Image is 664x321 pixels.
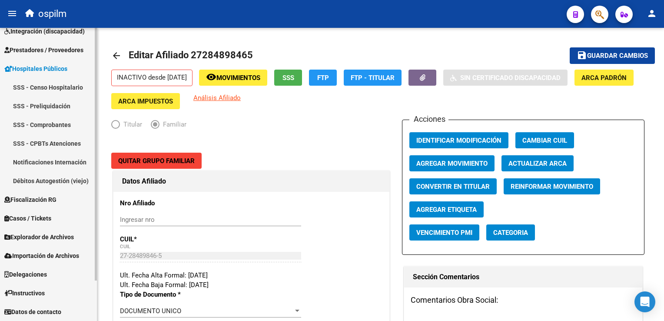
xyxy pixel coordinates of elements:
[522,137,567,144] span: Cambiar CUIL
[7,8,17,19] mat-icon: menu
[634,291,655,312] div: Open Intercom Messenger
[587,52,648,60] span: Guardar cambios
[501,155,574,171] button: Actualizar ARCA
[159,120,186,129] span: Familiar
[4,232,74,242] span: Explorador de Archivos
[129,50,253,60] span: Editar Afiliado 27284898465
[4,214,51,223] span: Casos / Tickets
[416,137,501,144] span: Identificar Modificación
[111,153,202,169] button: Quitar Grupo Familiar
[416,160,488,167] span: Agregar Movimiento
[4,251,79,261] span: Importación de Archivos
[4,195,56,204] span: Fiscalización RG
[581,74,627,82] span: ARCA Padrón
[111,70,193,86] p: INACTIVO desde [DATE]
[351,74,395,82] span: FTP - Titular
[515,132,574,148] button: Cambiar CUIL
[206,72,216,82] mat-icon: remove_red_eye
[282,74,294,82] span: SSS
[120,280,383,290] div: Ult. Fecha Baja Formal: [DATE]
[120,271,383,280] div: Ult. Fecha Alta Formal: [DATE]
[460,74,561,82] span: Sin Certificado Discapacidad
[411,294,636,306] h3: Comentarios Obra Social:
[111,93,180,109] button: ARCA Impuestos
[416,183,490,191] span: Convertir en Titular
[120,198,199,208] p: Nro Afiliado
[416,206,477,214] span: Agregar Etiqueta
[120,290,199,299] p: Tipo de Documento *
[344,70,402,86] button: FTP - Titular
[409,201,484,217] button: Agregar Etiqueta
[122,174,381,188] h1: Datos Afiliado
[274,70,302,86] button: SSS
[409,132,508,148] button: Identificar Modificación
[570,47,655,64] button: Guardar cambios
[118,97,173,105] span: ARCA Impuestos
[111,122,195,130] mat-radio-group: Elija una opción
[118,157,195,165] span: Quitar Grupo Familiar
[38,4,66,23] span: ospilm
[409,224,479,241] button: Vencimiento PMI
[216,74,260,82] span: Movimientos
[409,113,448,125] h3: Acciones
[120,120,142,129] span: Titular
[120,234,199,244] p: CUIL
[409,155,495,171] button: Agregar Movimiento
[4,45,83,55] span: Prestadores / Proveedores
[577,50,587,60] mat-icon: save
[4,288,45,298] span: Instructivos
[199,70,267,86] button: Movimientos
[309,70,337,86] button: FTP
[4,64,67,74] span: Hospitales Públicos
[120,307,181,315] span: DOCUMENTO UNICO
[504,178,600,194] button: Reinformar Movimiento
[4,270,47,279] span: Delegaciones
[413,270,634,284] h1: Sección Comentarios
[574,70,634,86] button: ARCA Padrón
[317,74,329,82] span: FTP
[416,229,472,237] span: Vencimiento PMI
[493,229,528,237] span: Categoria
[4,27,85,36] span: Integración (discapacidad)
[647,8,657,19] mat-icon: person
[4,307,61,317] span: Datos de contacto
[111,50,122,61] mat-icon: arrow_back
[508,160,567,167] span: Actualizar ARCA
[409,178,497,194] button: Convertir en Titular
[193,94,241,102] span: Análisis Afiliado
[511,183,593,191] span: Reinformar Movimiento
[486,224,535,241] button: Categoria
[443,70,568,86] button: Sin Certificado Discapacidad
